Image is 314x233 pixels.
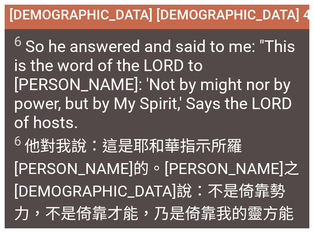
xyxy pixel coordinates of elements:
sup: 6 [14,134,21,149]
sup: 6 [14,34,22,50]
span: So he answered and said to me: "This is the word of the LORD to [PERSON_NAME]: 'Not by might nor ... [14,34,300,132]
